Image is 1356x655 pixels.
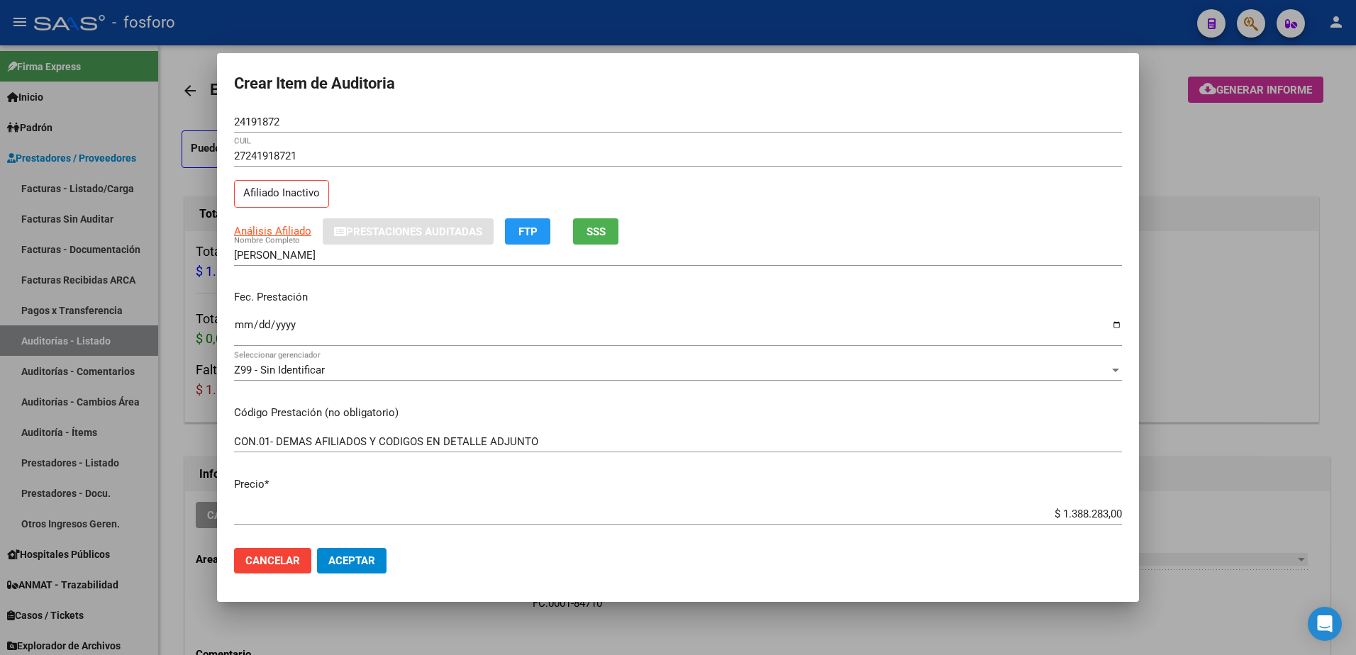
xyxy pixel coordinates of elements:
[505,218,550,245] button: FTP
[573,218,618,245] button: SSS
[245,554,300,567] span: Cancelar
[328,554,375,567] span: Aceptar
[234,548,311,573] button: Cancelar
[234,70,1122,97] h2: Crear Item de Auditoria
[234,405,1122,421] p: Código Prestación (no obligatorio)
[234,225,311,237] span: Análisis Afiliado
[346,225,482,238] span: Prestaciones Auditadas
[234,476,1122,493] p: Precio
[234,180,329,208] p: Afiliado Inactivo
[1308,607,1342,641] div: Open Intercom Messenger
[317,548,387,573] button: Aceptar
[587,225,606,238] span: SSS
[323,218,494,245] button: Prestaciones Auditadas
[234,289,1122,306] p: Fec. Prestación
[234,364,325,376] span: Z99 - Sin Identificar
[518,225,538,238] span: FTP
